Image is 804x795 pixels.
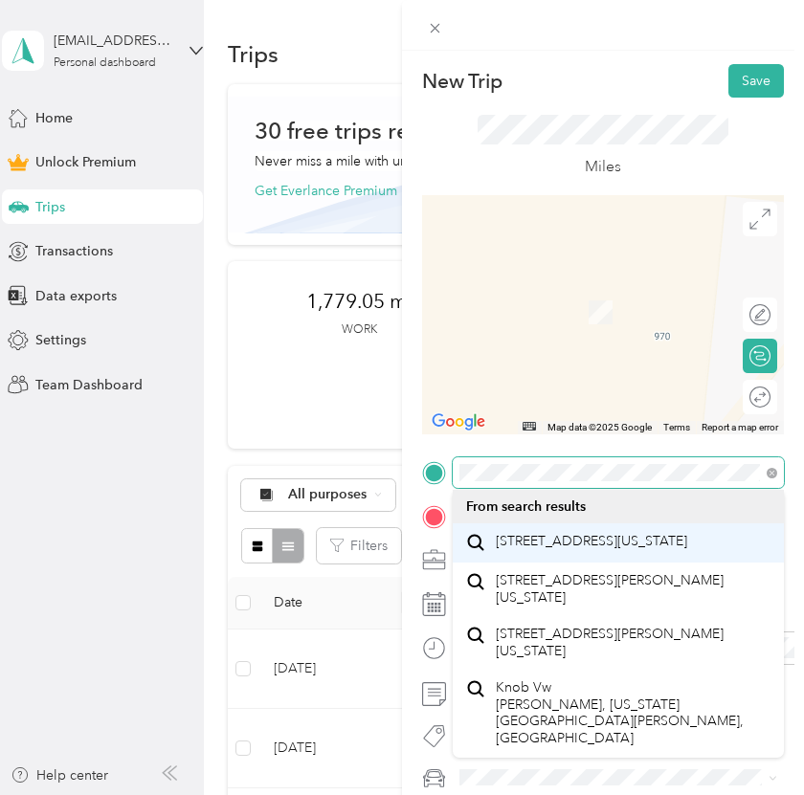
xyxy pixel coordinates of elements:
button: Save [728,64,784,98]
span: Knob Vw [PERSON_NAME], [US_STATE][GEOGRAPHIC_DATA][PERSON_NAME], [GEOGRAPHIC_DATA] [496,679,771,746]
button: Keyboard shortcuts [523,422,536,431]
span: [STREET_ADDRESS][PERSON_NAME][US_STATE] [496,626,771,659]
p: Miles [585,155,621,179]
a: Open this area in Google Maps (opens a new window) [427,409,490,434]
span: [STREET_ADDRESS][PERSON_NAME][US_STATE] [496,572,771,606]
img: Google [427,409,490,434]
span: [STREET_ADDRESS][US_STATE] [496,533,687,550]
span: Map data ©2025 Google [547,422,652,432]
iframe: Everlance-gr Chat Button Frame [697,688,804,795]
a: Report a map error [702,422,778,432]
a: Terms (opens in new tab) [663,422,690,432]
span: From search results [466,498,586,515]
p: New Trip [422,68,502,95]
